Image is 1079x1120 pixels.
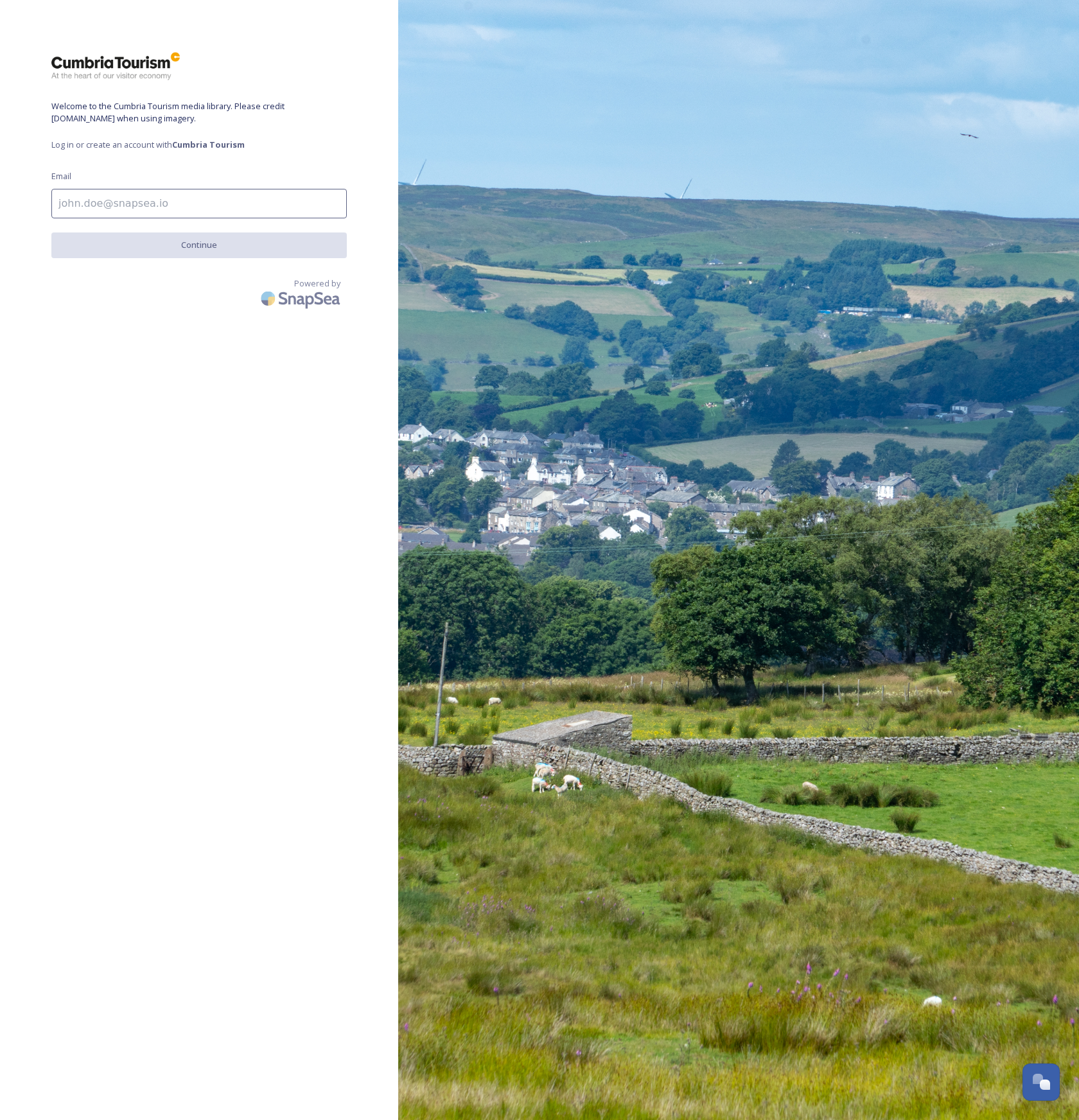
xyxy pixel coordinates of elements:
[51,189,347,218] input: john.doe@snapsea.io
[51,170,71,182] span: Email
[51,51,180,81] img: ct_logo.png
[257,283,347,313] img: SnapSea Logo
[51,139,347,151] span: Log in or create an account with
[51,232,347,258] button: Continue
[1022,1063,1060,1101] button: Open Chat
[294,277,340,290] span: Powered by
[51,100,347,125] span: Welcome to the Cumbria Tourism media library. Please credit [DOMAIN_NAME] when using imagery.
[172,139,245,150] strong: Cumbria Tourism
